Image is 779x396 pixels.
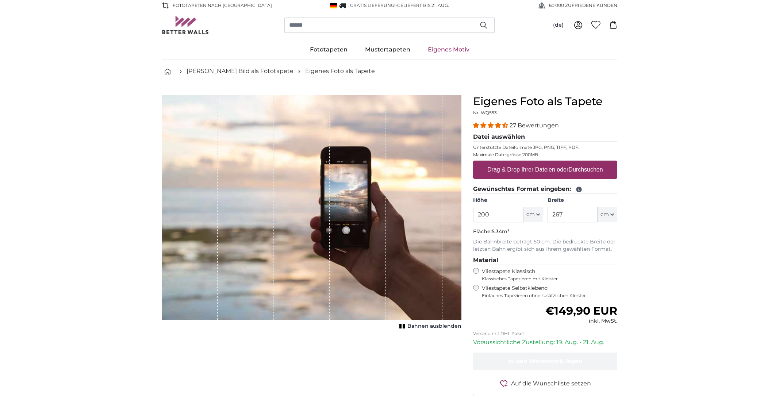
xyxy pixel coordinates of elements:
[484,162,606,177] label: Drag & Drop Ihrer Dateien oder
[162,59,617,83] nav: breadcrumbs
[523,207,543,222] button: cm
[397,3,449,8] span: Geliefert bis 21. Aug.
[473,132,617,142] legend: Datei auswählen
[547,19,569,32] button: (de)
[419,40,478,59] a: Eigenes Motiv
[473,110,497,115] span: Nr. WQ553
[473,256,617,265] legend: Material
[473,338,617,347] p: Voraussichtliche Zustellung: 19. Aug. - 21. Aug.
[473,238,617,253] p: Die Bahnbreite beträgt 50 cm. Die bedruckte Breite der letzten Bahn ergibt sich aus Ihrem gewählt...
[473,145,617,150] p: Unterstützte Dateiformate JPG, PNG, TIFF, PDF.
[473,185,617,194] legend: Gewünschtes Format eingeben:
[473,379,617,388] button: Auf die Wunschliste setzen
[473,197,543,204] label: Höhe
[473,152,617,158] p: Maximale Dateigrösse 200MB.
[473,353,617,370] button: In den Warenkorb legen
[569,166,603,173] u: Durchsuchen
[482,268,611,282] label: Vliestapete Klassisch
[187,67,293,76] a: [PERSON_NAME] Bild als Fototapete
[395,3,449,8] span: -
[330,3,337,8] img: Deutschland
[173,2,272,9] span: Fototapeten nach [GEOGRAPHIC_DATA]
[492,228,510,235] span: 5.34m²
[545,304,617,318] span: €149,90 EUR
[508,358,583,365] span: In den Warenkorb legen
[600,211,609,218] span: cm
[407,323,461,330] span: Bahnen ausblenden
[301,40,356,59] a: Fototapeten
[473,331,617,337] p: Versand mit DHL Paket
[305,67,375,76] a: Eigenes Foto als Tapete
[162,95,461,331] div: 1 of 1
[526,211,535,218] span: cm
[549,2,617,9] span: 60'000 ZUFRIEDENE KUNDEN
[473,122,510,129] span: 4.41 stars
[511,379,591,388] span: Auf die Wunschliste setzen
[482,293,617,299] span: Einfaches Tapezieren ohne zusätzlichen Kleister
[473,95,617,108] h1: Eigenes Foto als Tapete
[482,276,611,282] span: Klassisches Tapezieren mit Kleister
[397,321,461,331] button: Bahnen ausblenden
[548,197,617,204] label: Breite
[545,318,617,325] div: inkl. MwSt.
[356,40,419,59] a: Mustertapeten
[510,122,559,129] span: 27 Bewertungen
[473,228,617,235] p: Fläche:
[482,285,617,299] label: Vliestapete Selbstklebend
[598,207,617,222] button: cm
[162,16,209,34] img: Betterwalls
[350,3,395,8] span: GRATIS Lieferung!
